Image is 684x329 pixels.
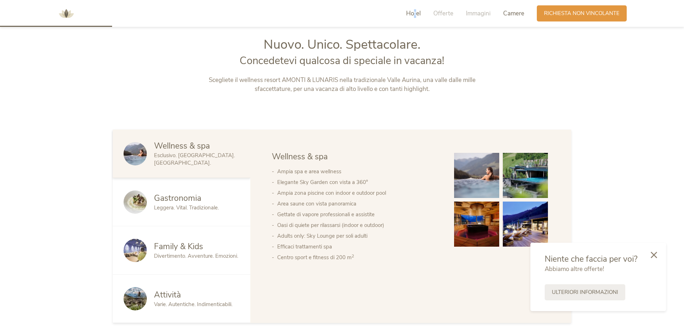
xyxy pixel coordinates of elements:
li: Centro sport e fitness di 200 m [277,252,440,263]
span: Ulteriori informazioni [552,289,618,296]
span: Wellness & spa [154,140,210,151]
span: Nuovo. Unico. Spettacolare. [264,36,420,53]
sup: 2 [352,253,354,259]
span: Offerte [433,9,453,18]
span: Concedetevi qualcosa di speciale in vacanza! [240,54,444,68]
span: Abbiamo altre offerte! [545,265,604,273]
span: Niente che faccia per voi? [545,253,637,265]
span: Varie. Autentiche. Indimenticabili. [154,301,232,308]
li: Elegante Sky Garden con vista a 360° [277,177,440,188]
a: Ulteriori informazioni [545,284,625,300]
li: Efficaci trattamenti spa [277,241,440,252]
li: Area saune con vista panoramica [277,198,440,209]
span: Camere [503,9,524,18]
span: Immagini [466,9,491,18]
span: Gastronomia [154,193,201,204]
li: Ampia spa e area wellness [277,166,440,177]
span: Esclusivo. [GEOGRAPHIC_DATA]. [GEOGRAPHIC_DATA]. [154,152,235,166]
li: Ampia zona piscine con indoor e outdoor pool [277,188,440,198]
p: Scegliete il wellness resort AMONTI & LUNARIS nella tradizionale Valle Aurina, una valle dalle mi... [193,76,492,94]
img: AMONTI & LUNARIS Wellnessresort [56,3,77,24]
a: AMONTI & LUNARIS Wellnessresort [56,11,77,16]
span: Divertimento. Avventure. Emozioni. [154,252,238,260]
span: Family & Kids [154,241,203,252]
span: Leggera. Vital. Tradizionale. [154,204,219,211]
li: Adults only: Sky Lounge per soli adulti [277,231,440,241]
span: Attività [154,289,181,300]
span: Hotel [406,9,421,18]
span: Richiesta non vincolante [544,10,620,17]
span: Wellness & spa [272,151,328,162]
li: Oasi di quiete per rilassarsi (indoor e outdoor) [277,220,440,231]
li: Gettate di vapore professionali e assistite [277,209,440,220]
